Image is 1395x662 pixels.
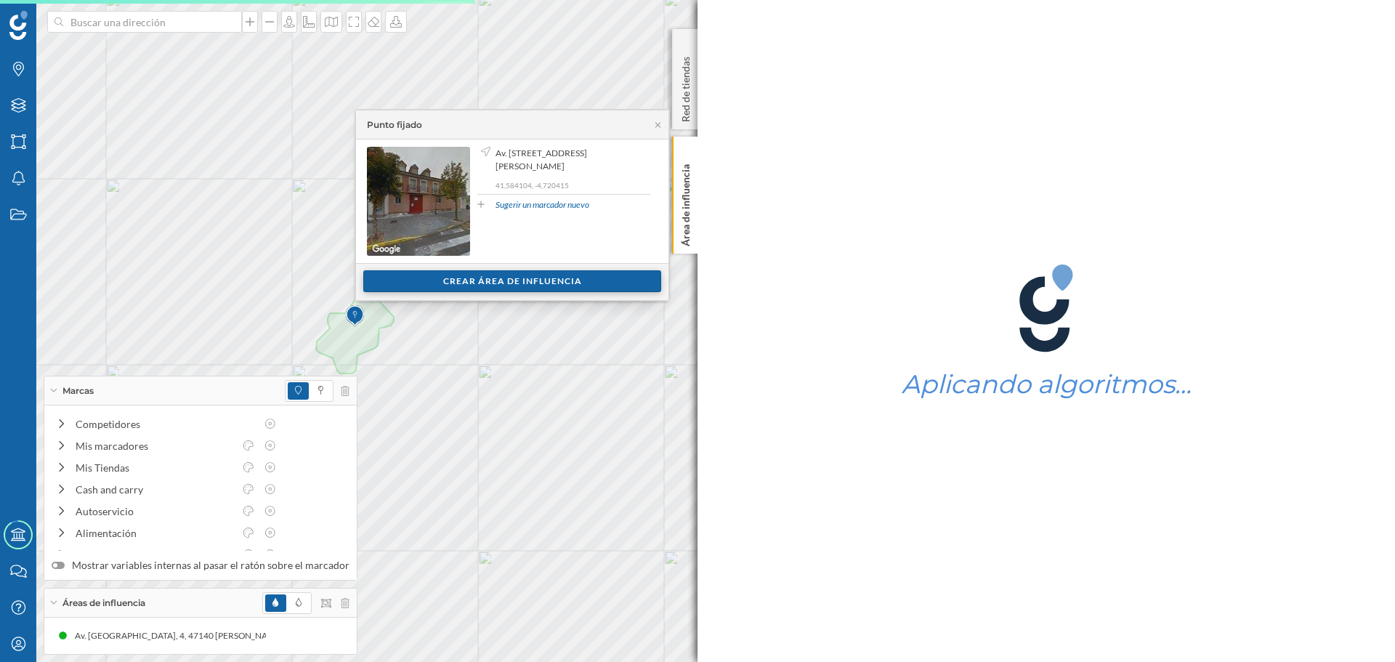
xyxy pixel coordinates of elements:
div: Av. [GEOGRAPHIC_DATA], 4, 47140 [PERSON_NAME], [GEOGRAPHIC_DATA], [GEOGRAPHIC_DATA] (3 min Andando) [206,629,670,643]
div: Autoservicio [76,504,234,519]
span: Áreas de influencia [62,597,145,610]
img: Marker [346,302,364,331]
div: Competidores [76,416,256,432]
span: Soporte [29,10,81,23]
div: Punto fijado [367,118,422,132]
div: Alimentación [76,525,234,541]
div: Mis marcadores [76,438,234,453]
a: Sugerir un marcador nuevo [496,198,589,211]
div: Cash and carry [76,482,234,497]
span: Av. [STREET_ADDRESS][PERSON_NAME] [496,147,647,173]
img: streetview [367,147,470,256]
div: Mis Tiendas [76,460,234,475]
p: Área de influencia [679,158,693,246]
span: Marcas [62,384,94,397]
div: Hipermercados [76,547,234,562]
img: Geoblink Logo [9,11,28,40]
h1: Aplicando algoritmos… [902,371,1192,398]
p: Red de tiendas [679,51,693,122]
p: 41,584104, -4,720415 [496,180,650,190]
label: Mostrar variables internas al pasar el ratón sobre el marcador [52,558,349,573]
